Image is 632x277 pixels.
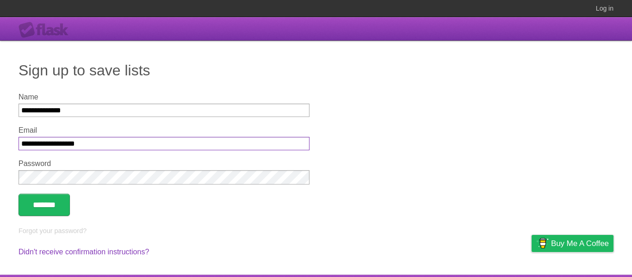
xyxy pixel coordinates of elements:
[536,235,549,251] img: Buy me a coffee
[532,235,613,252] a: Buy me a coffee
[551,235,609,252] span: Buy me a coffee
[19,227,87,234] a: Forgot your password?
[19,59,613,81] h1: Sign up to save lists
[19,22,74,38] div: Flask
[19,126,310,135] label: Email
[19,248,149,256] a: Didn't receive confirmation instructions?
[19,160,310,168] label: Password
[19,93,310,101] label: Name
